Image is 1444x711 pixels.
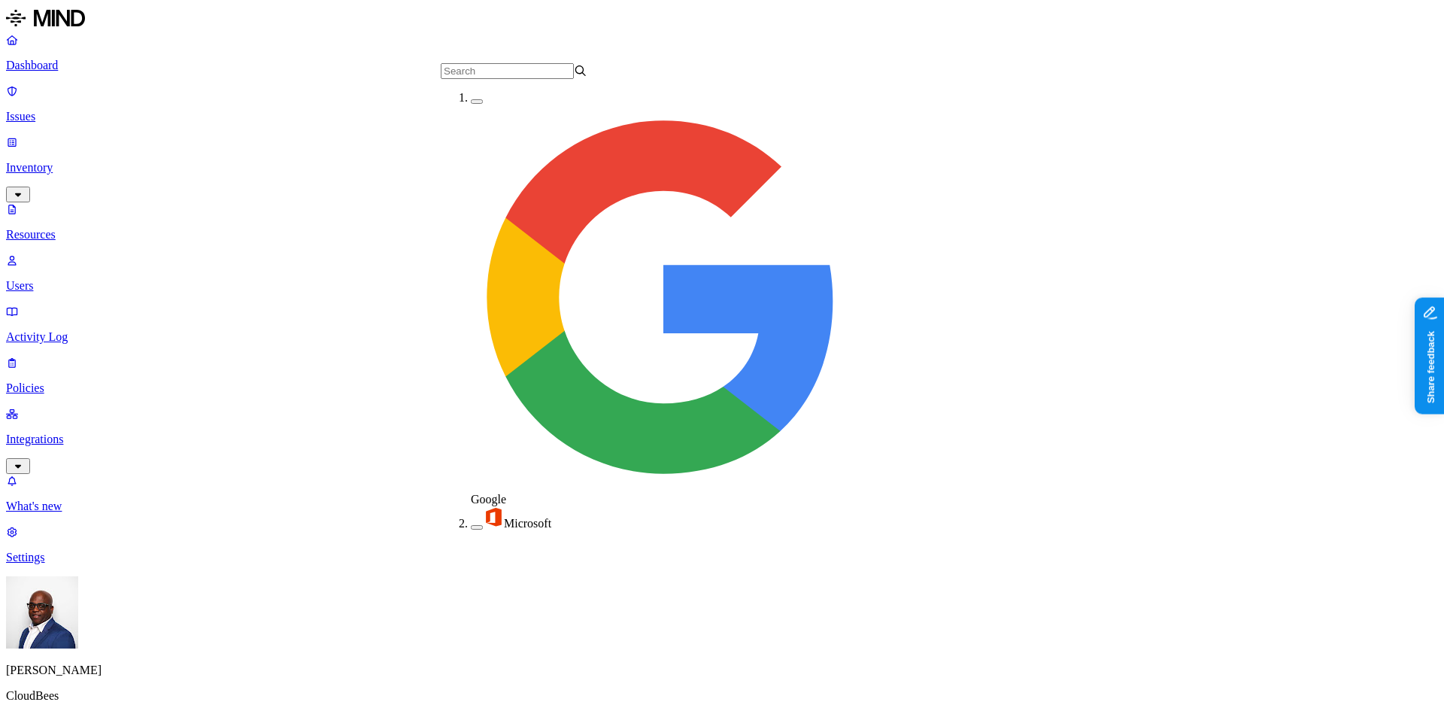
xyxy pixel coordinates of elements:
a: What's new [6,474,1438,513]
img: MIND [6,6,85,30]
p: Activity Log [6,330,1438,344]
a: Settings [6,525,1438,564]
img: office-365.svg [483,506,504,527]
p: Resources [6,228,1438,242]
p: Policies [6,381,1438,395]
a: Issues [6,84,1438,123]
p: Dashboard [6,59,1438,72]
p: Settings [6,551,1438,564]
a: Users [6,254,1438,293]
input: Search [441,63,574,79]
a: Activity Log [6,305,1438,344]
p: Integrations [6,433,1438,446]
p: Issues [6,110,1438,123]
a: Integrations [6,407,1438,472]
a: Policies [6,356,1438,395]
p: Inventory [6,161,1438,175]
p: Users [6,279,1438,293]
img: google-workspace.svg [471,105,856,490]
p: CloudBees [6,689,1438,703]
a: Inventory [6,135,1438,200]
a: Resources [6,202,1438,242]
img: Gregory Thomas [6,576,78,649]
a: MIND [6,6,1438,33]
a: Dashboard [6,33,1438,72]
span: Google [471,493,506,506]
p: What's new [6,500,1438,513]
span: Microsoft [504,517,551,530]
